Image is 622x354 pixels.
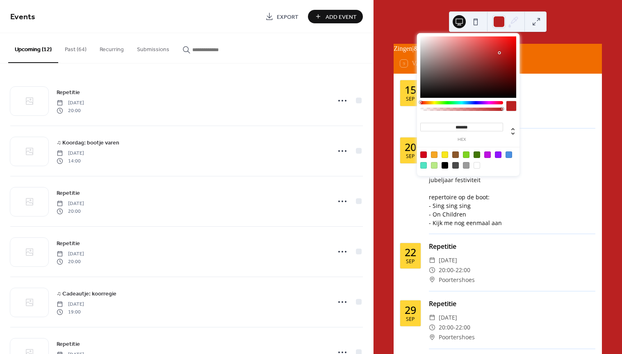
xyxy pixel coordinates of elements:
div: Repetitie [429,299,595,309]
a: ♫ Koordag: bootje varen [57,138,119,147]
span: 22:00 [456,322,470,332]
div: sep [406,97,415,102]
div: ​ [429,265,435,275]
div: Repetitie [429,241,595,251]
div: 15 [405,85,416,95]
div: ​ [429,322,435,332]
div: Zingen|&zo AGENDA [394,44,602,54]
div: #D0021B [420,151,427,158]
div: #000000 [442,162,448,169]
span: [DATE] [439,313,457,322]
div: 20 [405,142,416,152]
span: 19:00 [57,308,84,316]
div: sep [406,259,415,264]
div: #9B9B9B [463,162,469,169]
div: ​ [429,275,435,285]
span: Events [10,9,35,25]
div: #B8E986 [431,162,437,169]
a: Export [259,10,305,23]
span: 20:00 [57,107,84,114]
button: Add Event [308,10,363,23]
div: #FFFFFF [474,162,480,169]
div: 22 [405,247,416,257]
button: Upcoming (12) [8,33,58,63]
div: sep [406,317,415,322]
span: 20:00 [439,265,453,275]
span: - [453,322,456,332]
span: [DATE] [57,250,84,258]
a: Repetitie [57,88,80,97]
div: #7ED321 [463,151,469,158]
span: 20:00 [57,207,84,215]
div: #BD10E0 [484,151,491,158]
a: Repetitie [57,239,80,248]
button: Recurring [93,33,130,62]
a: ♫ Cadeautje: koorregie [57,289,116,298]
span: 20:00 [439,322,453,332]
span: 20:00 [57,258,84,265]
span: [DATE] [57,301,84,308]
div: #F5A623 [431,151,437,158]
span: Poortershoes [439,332,475,342]
button: Submissions [130,33,176,62]
span: ♫ Cadeautje: koorregie [57,290,116,298]
a: Repetitie [57,188,80,198]
div: ​ [429,332,435,342]
div: #4A90E2 [506,151,512,158]
a: Repetitie [57,339,80,349]
span: 14:00 [57,157,84,165]
span: 22:00 [456,265,470,275]
span: Repetitie [57,189,80,198]
span: [DATE] [57,150,84,157]
div: ​ [429,255,435,265]
div: #8B572A [452,151,459,158]
span: [DATE] [57,99,84,107]
label: hex [420,138,503,142]
div: jubeljaar festiviteit repertoire op de boot: - Sing sing sing - On Children - Kijk me nog eenmaal... [429,176,595,227]
div: #50E3C2 [420,162,427,169]
span: Export [277,13,298,21]
div: #F8E71C [442,151,448,158]
div: 29 [405,305,416,315]
div: ​ [429,313,435,322]
span: Repetitie [57,239,80,248]
span: Add Event [326,13,357,21]
button: Past (64) [58,33,93,62]
span: [DATE] [57,200,84,207]
div: #9013FE [495,151,501,158]
div: #417505 [474,151,480,158]
div: #4A4A4A [452,162,459,169]
div: sep [406,154,415,159]
span: ♫ Koordag: bootje varen [57,139,119,147]
span: - [453,265,456,275]
span: Poortershoes [439,275,475,285]
span: [DATE] [439,255,457,265]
